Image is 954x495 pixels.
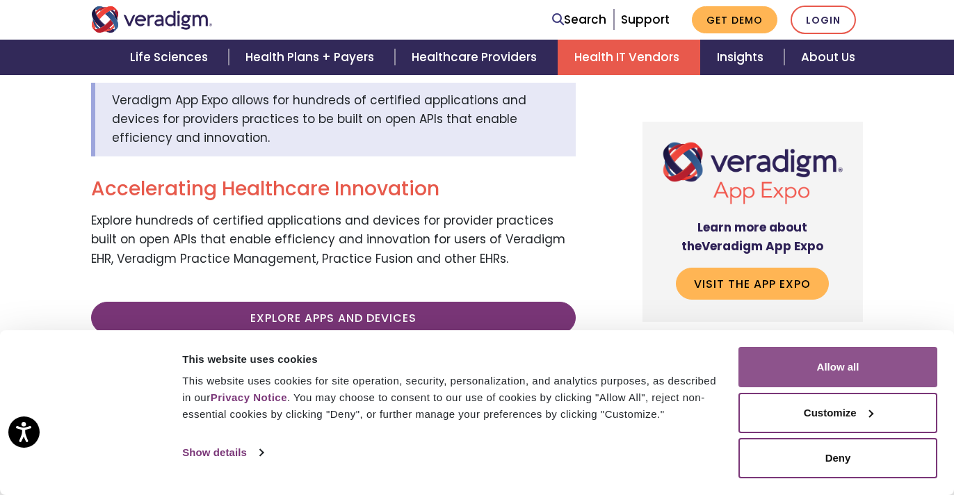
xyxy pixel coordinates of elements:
[91,6,213,33] img: Veradigm logo
[681,219,823,254] strong: Learn more about the
[702,238,823,254] span: Veradigm App Expo
[738,347,937,387] button: Allow all
[113,40,229,75] a: Life Sciences
[738,438,937,478] button: Deny
[676,268,829,300] a: Visit the App Expo
[229,40,395,75] a: Health Plans + Payers
[182,373,722,423] div: This website uses cookies for site operation, security, personalization, and analytics purposes, ...
[700,40,784,75] a: Insights
[738,393,937,433] button: Customize
[112,92,526,146] span: Veradigm App Expo allows for hundreds of certified applications and devices for providers practic...
[395,40,558,75] a: Healthcare Providers
[784,40,872,75] a: About Us
[884,425,937,478] iframe: Drift Chat Widget
[182,351,722,368] div: This website uses cookies
[791,6,856,34] a: Login
[558,40,700,75] a: Health IT Vendors
[211,391,287,403] a: Privacy Notice
[182,442,263,463] a: Show details
[692,6,777,33] a: Get Demo
[552,10,606,29] a: Search
[654,133,852,207] img: Veradigm App Expo
[91,211,576,268] p: Explore hundreds of certified applications and devices for provider practices built on open APIs ...
[621,11,670,28] a: Support
[91,177,576,201] h2: Accelerating Healthcare Innovation
[91,302,576,334] a: Explore Apps and Devices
